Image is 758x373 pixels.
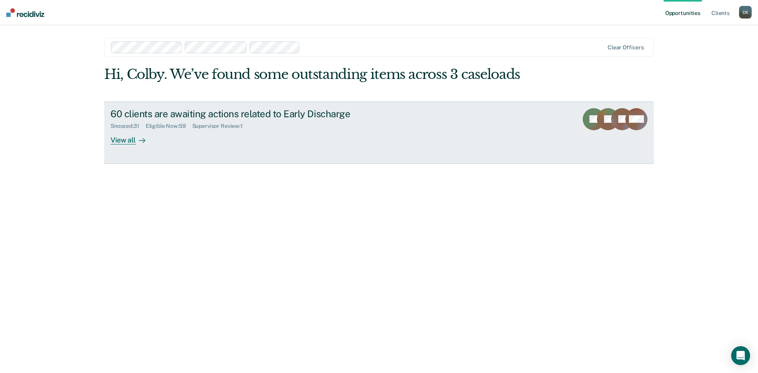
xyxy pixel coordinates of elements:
[731,346,750,365] div: Open Intercom Messenger
[111,108,388,120] div: 60 clients are awaiting actions related to Early Discharge
[192,123,249,129] div: Supervisor Review : 1
[608,44,644,51] div: Clear officers
[146,123,192,129] div: Eligible Now : 59
[104,66,544,82] div: Hi, Colby. We’ve found some outstanding items across 3 caseloads
[111,129,155,144] div: View all
[6,8,44,17] img: Recidiviz
[111,123,146,129] div: Snoozed : 31
[104,101,654,164] a: 60 clients are awaiting actions related to Early DischargeSnoozed:31Eligible Now:59Supervisor Rev...
[739,6,752,19] div: C K
[739,6,752,19] button: CK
